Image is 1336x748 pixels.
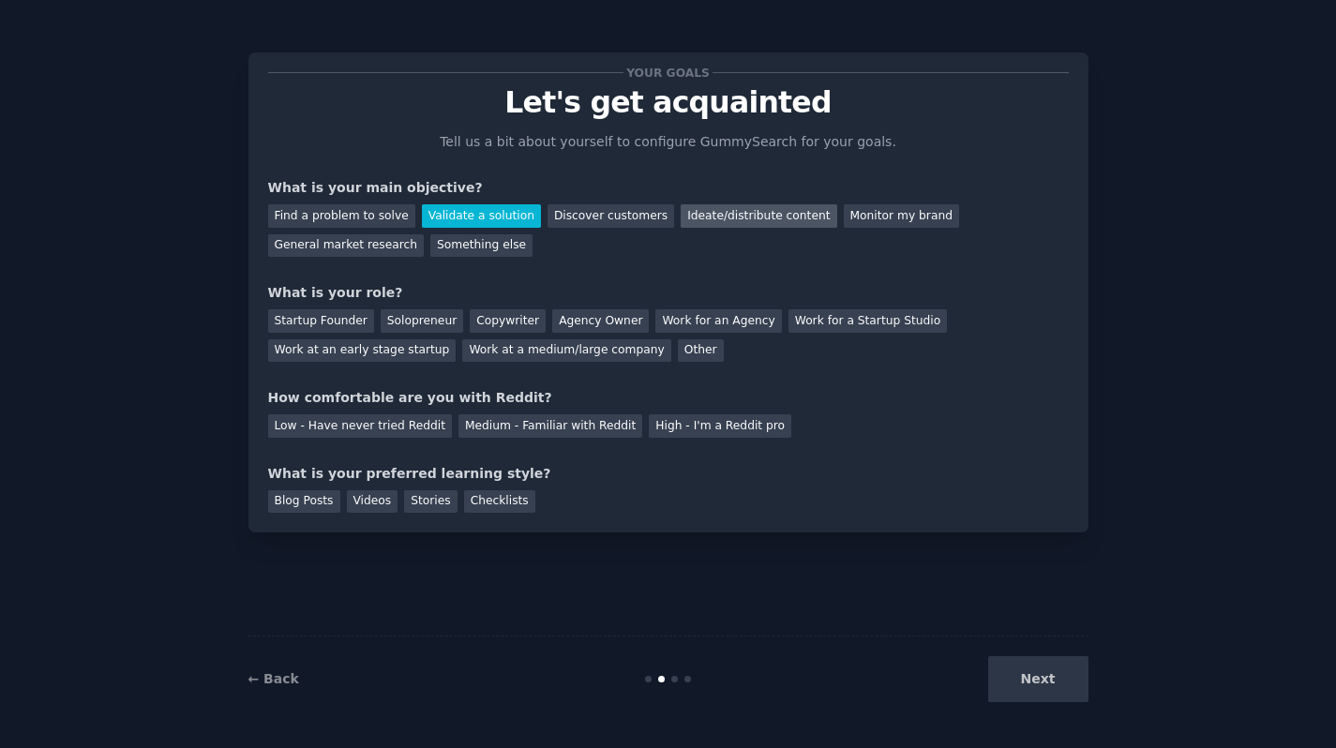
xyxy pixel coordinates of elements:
[432,132,905,152] p: Tell us a bit about yourself to configure GummySearch for your goals.
[268,414,452,438] div: Low - Have never tried Reddit
[430,234,533,258] div: Something else
[678,339,724,363] div: Other
[548,204,674,228] div: Discover customers
[381,309,463,333] div: Solopreneur
[268,86,1069,119] p: Let's get acquainted
[268,339,457,363] div: Work at an early stage startup
[470,309,546,333] div: Copywriter
[462,339,670,363] div: Work at a medium/large company
[268,309,374,333] div: Startup Founder
[552,309,649,333] div: Agency Owner
[268,204,415,228] div: Find a problem to solve
[458,414,642,438] div: Medium - Familiar with Reddit
[268,234,425,258] div: General market research
[268,178,1069,198] div: What is your main objective?
[248,671,299,686] a: ← Back
[268,388,1069,408] div: How comfortable are you with Reddit?
[268,490,340,514] div: Blog Posts
[649,414,791,438] div: High - I'm a Reddit pro
[844,204,959,228] div: Monitor my brand
[268,464,1069,484] div: What is your preferred learning style?
[788,309,947,333] div: Work for a Startup Studio
[655,309,781,333] div: Work for an Agency
[623,63,713,82] span: Your goals
[347,490,398,514] div: Videos
[404,490,457,514] div: Stories
[464,490,535,514] div: Checklists
[422,204,541,228] div: Validate a solution
[268,283,1069,303] div: What is your role?
[681,204,836,228] div: Ideate/distribute content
